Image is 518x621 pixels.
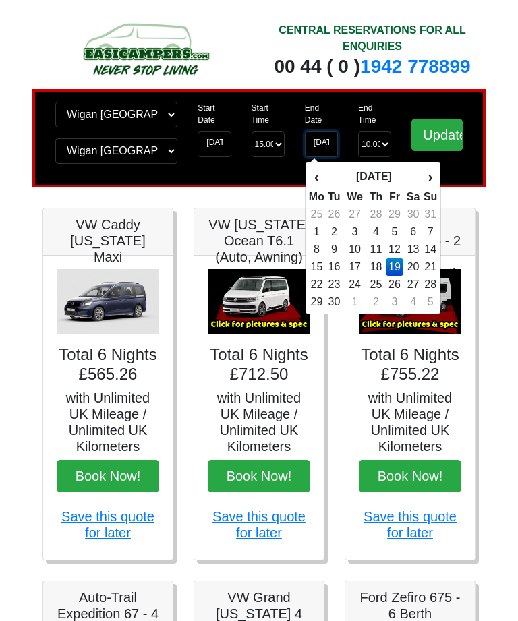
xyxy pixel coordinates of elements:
[343,188,366,206] th: We
[386,223,404,241] td: 5
[366,188,386,206] th: Th
[343,258,366,276] td: 17
[359,390,461,454] h5: with Unlimited UK Mileage / Unlimited UK Kilometers
[325,276,343,293] td: 23
[403,276,423,293] td: 27
[366,293,386,311] td: 2
[343,293,366,311] td: 1
[403,258,423,276] td: 20
[308,188,325,206] th: Mo
[269,55,476,79] div: 00 44 ( 0 )
[386,206,404,223] td: 29
[403,293,423,311] td: 4
[366,206,386,223] td: 28
[360,56,471,77] a: 1942 778899
[403,223,423,241] td: 6
[325,241,343,258] td: 9
[208,216,310,265] h5: VW [US_STATE] Ocean T6.1 (Auto, Awning)
[423,276,438,293] td: 28
[42,19,249,79] img: campers-checkout-logo.png
[423,223,438,241] td: 7
[325,165,423,188] th: [DATE]
[308,241,325,258] td: 8
[325,206,343,223] td: 26
[423,188,438,206] th: Su
[57,390,159,454] h5: with Unlimited UK Mileage / Unlimited UK Kilometers
[366,241,386,258] td: 11
[252,102,285,126] label: Start Time
[57,216,159,265] h5: VW Caddy [US_STATE] Maxi
[386,241,404,258] td: 12
[366,258,386,276] td: 18
[359,460,461,492] button: Book Now!
[308,293,325,311] td: 29
[325,223,343,241] td: 2
[358,102,391,126] label: End Time
[198,131,231,157] input: Start Date
[386,188,404,206] th: Fr
[325,258,343,276] td: 16
[57,460,159,492] button: Book Now!
[423,206,438,223] td: 31
[423,293,438,311] td: 5
[411,119,463,151] input: Update
[57,345,159,384] h4: Total 6 Nights £565.26
[57,269,159,335] img: VW Caddy California Maxi
[423,258,438,276] td: 21
[364,509,457,540] a: Save this quote for later
[308,165,325,188] th: ‹
[343,206,366,223] td: 27
[308,223,325,241] td: 1
[208,390,310,454] h5: with Unlimited UK Mileage / Unlimited UK Kilometers
[305,131,338,157] input: Return Date
[269,22,476,55] div: CENTRAL RESERVATIONS FOR ALL ENQUIRIES
[343,223,366,241] td: 3
[366,276,386,293] td: 25
[423,165,438,188] th: ›
[208,345,310,384] h4: Total 6 Nights £712.50
[359,345,461,384] h4: Total 6 Nights £755.22
[325,293,343,311] td: 30
[212,509,306,540] a: Save this quote for later
[386,276,404,293] td: 26
[325,188,343,206] th: Tu
[366,223,386,241] td: 4
[198,102,231,126] label: Start Date
[305,102,338,126] label: End Date
[403,206,423,223] td: 30
[403,241,423,258] td: 13
[403,188,423,206] th: Sa
[423,241,438,258] td: 14
[308,258,325,276] td: 15
[208,269,310,335] img: VW California Ocean T6.1 (Auto, Awning)
[386,258,404,276] td: 19
[386,293,404,311] td: 3
[61,509,154,540] a: Save this quote for later
[343,276,366,293] td: 24
[308,206,325,223] td: 25
[343,241,366,258] td: 10
[308,276,325,293] td: 22
[208,460,310,492] button: Book Now!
